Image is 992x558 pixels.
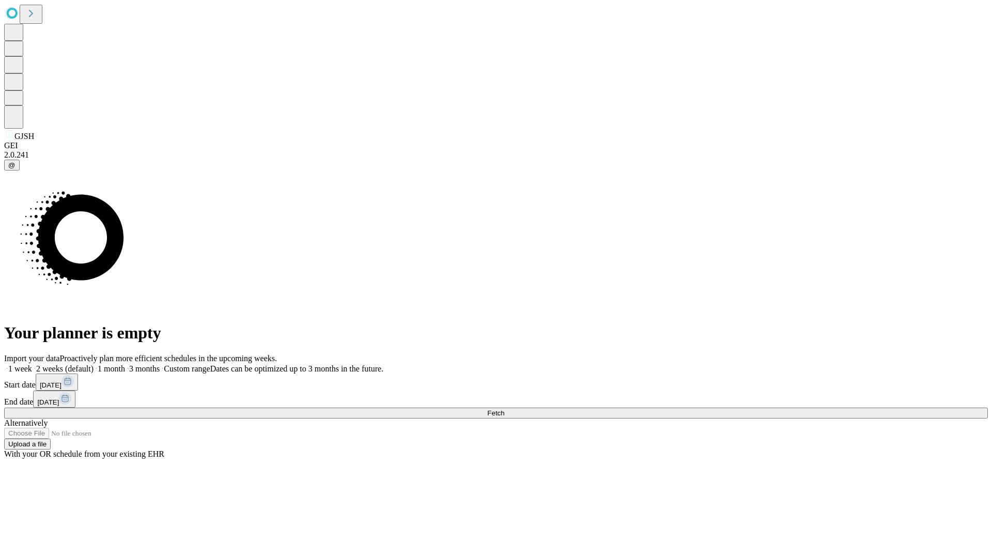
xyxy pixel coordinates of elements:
span: Custom range [164,364,210,373]
span: Fetch [487,409,504,417]
div: GEI [4,141,988,150]
button: Fetch [4,408,988,419]
span: [DATE] [37,398,59,406]
span: Proactively plan more efficient schedules in the upcoming weeks. [60,354,277,363]
button: @ [4,160,20,171]
button: [DATE] [36,374,78,391]
span: Alternatively [4,419,48,427]
span: Import your data [4,354,60,363]
span: 2 weeks (default) [36,364,94,373]
div: End date [4,391,988,408]
span: 1 week [8,364,32,373]
span: With your OR schedule from your existing EHR [4,450,164,458]
span: GJSH [14,132,34,141]
button: Upload a file [4,439,51,450]
span: 1 month [98,364,125,373]
h1: Your planner is empty [4,323,988,343]
span: 3 months [129,364,160,373]
span: @ [8,161,16,169]
span: [DATE] [40,381,61,389]
div: Start date [4,374,988,391]
button: [DATE] [33,391,75,408]
span: Dates can be optimized up to 3 months in the future. [210,364,383,373]
div: 2.0.241 [4,150,988,160]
